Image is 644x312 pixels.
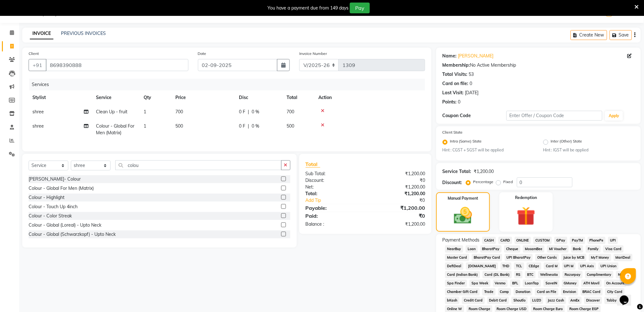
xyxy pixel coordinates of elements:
span: | [248,109,249,115]
div: Colour - Touch Up 4inch [29,203,78,210]
span: MyT Money [589,254,611,261]
span: 0 F [239,109,245,115]
a: [PERSON_NAME] [458,53,494,59]
span: Shoutlo [512,297,528,304]
span: [DOMAIN_NAME] [466,262,498,270]
span: AmEx [569,297,582,304]
span: CUSTOM [533,237,552,244]
div: ₹1,200.00 [365,170,430,177]
span: UPI Union [599,262,619,270]
span: RS [514,271,523,278]
th: Total [283,90,315,105]
span: Tabby [605,297,619,304]
span: Complimentary [585,271,614,278]
th: Service [92,90,140,105]
span: CASH [482,237,496,244]
span: PayTM [570,237,585,244]
div: You have a payment due from 149 days [268,5,349,11]
span: shree [32,123,44,129]
div: Total: [301,190,365,197]
div: 0 [470,80,472,87]
label: Fixed [504,179,513,185]
span: BharatPay [480,245,502,253]
span: DefiDeal [445,262,464,270]
img: _gift.svg [511,204,541,228]
div: ₹1,200.00 [474,168,494,175]
div: Colour - Color Streak [29,213,72,219]
div: Colour - Global (Schwarzkopf) - Upto Neck [29,231,116,238]
span: PhonePe [588,237,606,244]
span: UPI BharatPay [505,254,533,261]
th: Action [315,90,425,105]
span: Clean Up - fruit [96,109,127,115]
button: Apply [605,111,623,121]
span: MosamBee [523,245,545,253]
div: Balance : [301,221,365,228]
span: Envision [561,288,578,295]
span: 0 F [239,123,245,129]
span: Family [586,245,601,253]
button: Create New [571,30,607,40]
span: Wellnessta [538,271,560,278]
span: Discover [584,297,602,304]
span: 500 [175,123,183,129]
div: Colour - Global (Loreal) - Upto Neck [29,222,101,229]
span: UPI [608,237,618,244]
span: shree [32,109,44,115]
span: Trade [482,288,496,295]
div: Discount: [443,179,462,186]
span: LUZO [530,297,543,304]
label: Inter (Other) State [551,138,582,146]
div: ₹1,200.00 [365,204,430,212]
span: Venmo [493,280,508,287]
span: SaveIN [544,280,559,287]
div: Points: [443,99,457,105]
span: Payment Methods [443,237,480,243]
button: Pay [350,3,370,13]
span: Cheque [504,245,520,253]
span: MariDeal [614,254,633,261]
span: Master Card [445,254,469,261]
div: Membership: [443,62,470,69]
span: Comp [498,288,512,295]
a: Add Tip [301,197,376,204]
span: Debit Card [487,297,509,304]
div: ₹0 [365,177,430,184]
span: BharatPay Card [472,254,502,261]
label: Intra (Same) State [450,138,482,146]
label: Redemption [515,195,537,201]
span: Bank [571,245,584,253]
span: BFL [510,280,520,287]
button: Save [610,30,632,40]
span: NearBuy [445,245,463,253]
div: Name: [443,53,457,59]
div: ₹1,200.00 [365,190,430,197]
input: Enter Offer / Coupon Code [506,111,602,121]
span: 500 [287,123,294,129]
div: Coupon Code [443,112,506,119]
span: Colour - Global For Men (Matrix) [96,123,134,136]
span: bKash [445,297,459,304]
input: Search by Name/Mobile/Email/Code [46,59,188,71]
span: 1 [144,109,146,115]
span: UPI M [562,262,576,270]
span: MI Voucher [547,245,569,253]
th: Disc [235,90,283,105]
span: TCL [514,262,524,270]
div: Service Total: [443,168,471,175]
th: Stylist [29,90,92,105]
span: Card (DL Bank) [483,271,512,278]
div: Card on file: [443,80,469,87]
a: PREVIOUS INVOICES [61,30,106,36]
div: Discount: [301,177,365,184]
span: 1 [144,123,146,129]
span: BRAC Card [581,288,603,295]
span: 0 % [252,109,259,115]
iframe: chat widget [617,287,638,306]
span: Loan [466,245,478,253]
div: ₹0 [365,212,430,220]
label: Percentage [473,179,494,185]
label: Date [198,51,207,56]
div: Last Visit: [443,90,464,96]
label: Client State [443,129,463,135]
